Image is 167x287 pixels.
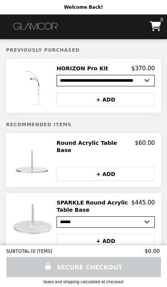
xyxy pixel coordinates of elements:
button: + ADD [57,167,155,181]
div: Taxes and Shipping calculated at checkout [6,280,161,284]
button: + ADD [57,92,155,106]
img: Round Acrylic Table Base [12,140,55,181]
span: ( 0 ITEMS ) [31,249,52,254]
span: $0.00 [145,248,161,254]
span: 0 [160,17,163,22]
select: Select a product variant [57,75,155,86]
button: + ADD [57,234,155,248]
p: $370.00 [131,65,155,72]
h2: HORIZON Pro Kit [57,65,111,72]
span: SUBTOTAL [6,249,31,254]
h5: Recommended Items [6,122,161,127]
h2: SPARKLE Round Acrylic Table Base [57,199,131,213]
img: SPARKLE Round Acrylic Table Base [11,199,56,242]
h5: Previously Purchased [6,48,161,53]
h2: Round Acrylic Table Base [57,140,135,154]
p: $60.00 [135,140,155,154]
p: Welcome Back! [64,5,103,10]
p: $445.00 [131,199,155,213]
img: Brand Logo [6,19,66,35]
img: HORIZON Pro Kit [12,65,55,106]
select: Select a product variant [57,216,155,228]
